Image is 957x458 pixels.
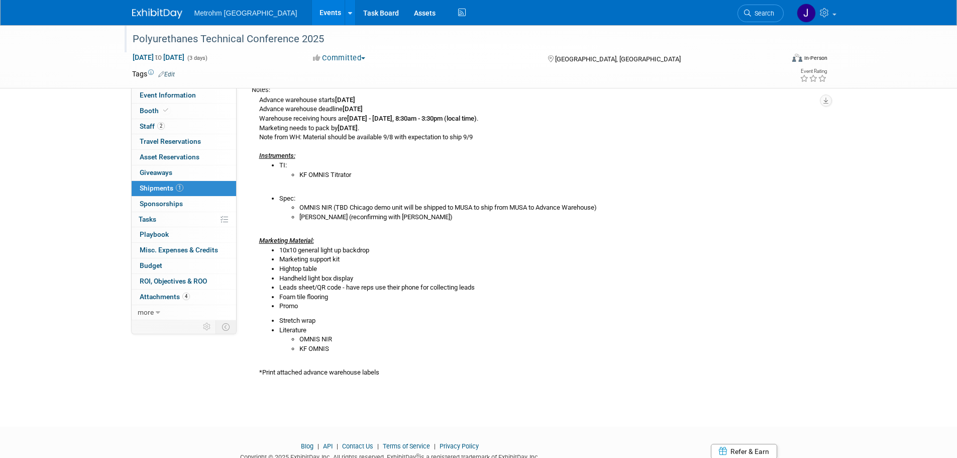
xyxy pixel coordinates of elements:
b: [DATE] [343,105,363,113]
span: Booth [140,107,170,115]
li: Literature [279,326,818,354]
li: 10x10 general light up backdrop [279,246,818,255]
li: Spec: [279,194,818,222]
span: Staff [140,122,165,130]
div: In-Person [804,54,827,62]
button: Committed [309,53,369,63]
i: Booth reservation complete [163,108,168,113]
i: Instruments: [259,152,295,159]
li: Handheld light box display [279,274,818,284]
a: Asset Reservations [132,150,236,165]
li: Stretch wrap [279,316,818,326]
span: Shipments [140,184,183,192]
li: KF OMNIS Titrator [299,170,818,180]
div: Event Rating [800,69,827,74]
li: OMNIS NIR [299,335,818,344]
span: [GEOGRAPHIC_DATA], [GEOGRAPHIC_DATA] [555,55,681,63]
li: [PERSON_NAME] (reconfirming with [PERSON_NAME]) [299,213,818,222]
u: Marketing Material: [259,237,314,244]
span: Asset Reservations [140,153,199,161]
a: Playbook [132,227,236,242]
span: Event Information [140,91,196,99]
td: Toggle Event Tabs [216,320,236,333]
div: Notes: [252,85,818,95]
a: Giveaways [132,165,236,180]
span: Budget [140,261,162,269]
span: 4 [182,293,190,300]
a: Blog [301,442,313,450]
span: Misc. Expenses & Credits [140,246,218,254]
span: Tasks [139,215,156,223]
a: Shipments1 [132,181,236,196]
div: Polyurethanes Technical Conference 2025 [129,30,769,48]
span: Sponsorships [140,200,183,208]
span: (3 days) [186,55,207,61]
b: [DATE] [338,124,358,132]
span: [DATE] [DATE] [132,53,185,62]
span: Search [751,10,774,17]
a: Misc. Expenses & Credits [132,243,236,258]
span: 2 [157,122,165,130]
a: Sponsorships [132,197,236,212]
a: Staff2 [132,119,236,134]
li: Foam tile flooring [279,293,818,302]
a: Edit [158,71,175,78]
span: | [315,442,322,450]
b: [DATE] [335,96,355,104]
span: Attachments [140,293,190,301]
span: Metrohm [GEOGRAPHIC_DATA] [194,9,297,17]
a: API [323,442,333,450]
a: more [132,305,236,320]
a: Budget [132,258,236,273]
span: ROI, Objectives & ROO [140,277,207,285]
a: Terms of Service [383,442,430,450]
a: Booth [132,104,236,119]
span: Playbook [140,230,169,238]
span: Travel Reservations [140,137,201,145]
span: | [334,442,341,450]
td: Personalize Event Tab Strip [198,320,216,333]
div: Event Format [724,52,828,67]
span: | [432,442,438,450]
a: Travel Reservations [132,134,236,149]
div: Advance warehouse starts Advance warehouse deadline Warehouse receiving hours are . Marketing nee... [252,95,818,378]
a: Event Information [132,88,236,103]
span: 1 [176,184,183,192]
li: Promo [279,302,818,311]
li: TI: [279,161,818,179]
td: Tags [132,69,175,79]
span: to [154,53,163,61]
li: Marketing support kit [279,255,818,264]
a: ROI, Objectives & ROO [132,274,236,289]
span: | [375,442,381,450]
li: KF OMNIS [299,344,818,354]
span: Giveaways [140,168,172,176]
a: Attachments4 [132,290,236,305]
li: Hightop table [279,264,818,274]
a: Contact Us [342,442,373,450]
b: [DATE] - [DATE], 8:30am - 3:30pm (local time) [347,115,477,122]
img: ExhibitDay [132,9,182,19]
li: OMNIS NIR (TBD Chicago demo unit will be shipped to MUSA to ship from MUSA to Advance Warehouse) [299,203,818,213]
li: Leads sheet/QR code - have reps use their phone for collecting leads [279,283,818,293]
img: Format-Inperson.png [792,54,802,62]
a: Tasks [132,212,236,227]
a: Search [737,5,784,22]
img: Joanne Yam [797,4,816,23]
span: more [138,308,154,316]
a: Privacy Policy [440,442,479,450]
